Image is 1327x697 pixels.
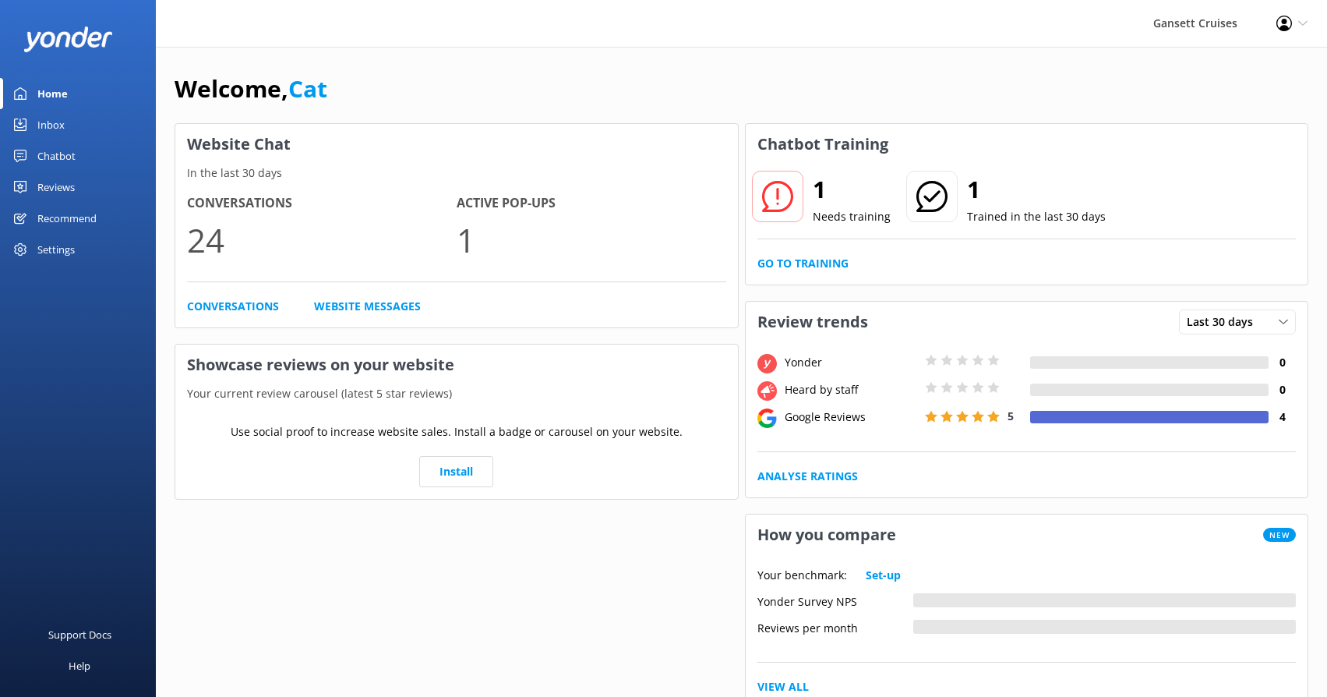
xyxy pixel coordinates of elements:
[187,298,279,315] a: Conversations
[175,385,738,402] p: Your current review carousel (latest 5 star reviews)
[1008,409,1014,423] span: 5
[866,567,901,584] a: Set-up
[187,214,457,266] p: 24
[757,468,858,485] a: Analyse Ratings
[37,78,68,109] div: Home
[813,208,891,225] p: Needs training
[813,171,891,208] h2: 1
[37,172,75,203] div: Reviews
[757,593,913,607] div: Yonder Survey NPS
[37,140,76,172] div: Chatbot
[419,456,493,487] a: Install
[1269,409,1296,426] h4: 4
[746,124,900,165] h3: Chatbot Training
[175,345,738,385] h3: Showcase reviews on your website
[757,567,847,584] p: Your benchmark:
[175,165,738,182] p: In the last 30 days
[314,298,421,315] a: Website Messages
[175,70,327,108] h1: Welcome,
[1187,313,1262,331] span: Last 30 days
[69,650,90,681] div: Help
[757,678,809,695] a: View All
[457,214,726,266] p: 1
[175,124,738,165] h3: Website Chat
[967,171,1106,208] h2: 1
[37,234,75,265] div: Settings
[967,208,1106,225] p: Trained in the last 30 days
[1269,354,1296,371] h4: 0
[37,109,65,140] div: Inbox
[1269,381,1296,398] h4: 0
[457,193,726,214] h4: Active Pop-ups
[231,423,683,440] p: Use social proof to increase website sales. Install a badge or carousel on your website.
[757,255,849,272] a: Go to Training
[1263,528,1296,542] span: New
[746,515,908,555] h3: How you compare
[757,620,913,634] div: Reviews per month
[781,409,921,426] div: Google Reviews
[37,203,97,234] div: Recommend
[781,354,921,371] div: Yonder
[48,619,111,650] div: Support Docs
[746,302,880,342] h3: Review trends
[187,193,457,214] h4: Conversations
[781,381,921,398] div: Heard by staff
[23,27,113,52] img: yonder-white-logo.png
[288,73,327,104] a: Cat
